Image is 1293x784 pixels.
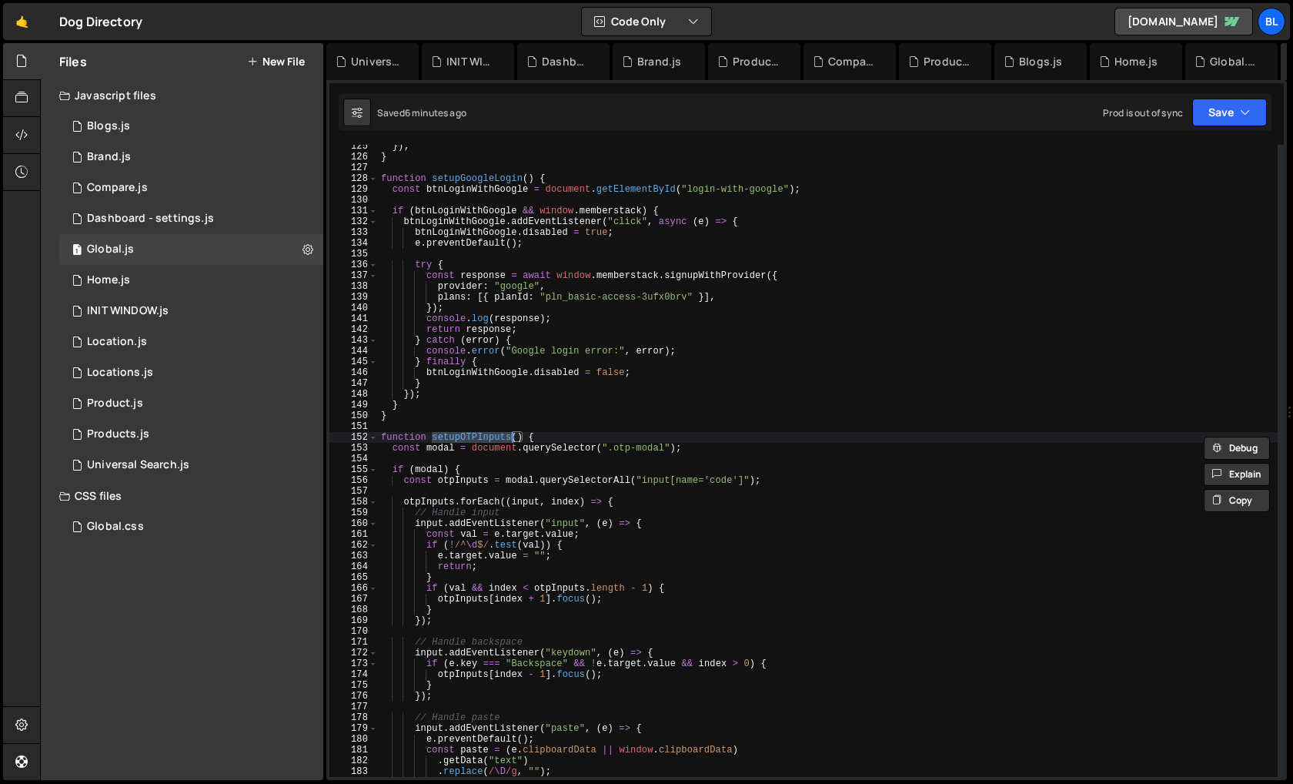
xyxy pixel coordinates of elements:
div: 125 [329,141,378,152]
div: Dog Directory [59,12,142,31]
button: Explain [1204,463,1270,486]
div: 151 [329,421,378,432]
div: 169 [329,615,378,626]
div: Compare.js [87,181,148,195]
div: 16220/43680.js [59,357,323,388]
div: 165 [329,572,378,583]
div: 157 [329,486,378,497]
div: 163 [329,551,378,561]
div: Prod is out of sync [1103,106,1183,119]
div: Product.js [87,397,143,410]
div: Products.js [924,54,973,69]
div: 131 [329,206,378,216]
div: 141 [329,313,378,324]
div: 174 [329,669,378,680]
div: 181 [329,745,378,756]
div: 175 [329,680,378,691]
div: Global.js [87,243,134,256]
div: 147 [329,378,378,389]
button: Debug [1204,437,1270,460]
div: 126 [329,152,378,162]
div: Dashboard - settings.js [87,212,214,226]
div: INIT WINDOW.js [446,54,496,69]
div: Blogs.js [1019,54,1062,69]
button: Save [1192,99,1267,126]
div: 130 [329,195,378,206]
button: Copy [1204,489,1270,512]
div: 153 [329,443,378,454]
div: 140 [329,303,378,313]
div: 144 [329,346,378,357]
div: 16220/45124.js [59,450,323,481]
div: 150 [329,410,378,421]
div: 178 [329,712,378,723]
div: Home.js [87,273,130,287]
div: Javascript files [41,80,323,111]
div: 16220/44477.js [59,296,323,327]
div: 16220/44476.js [59,203,323,234]
div: 143 [329,335,378,346]
div: Global.css [87,520,144,534]
a: Bl [1258,8,1285,35]
div: 182 [329,756,378,766]
div: Universal Search.js [351,54,400,69]
div: 154 [329,454,378,464]
div: Brand.js [87,150,131,164]
div: 16220/44393.js [59,388,323,419]
div: 129 [329,184,378,195]
span: 1 [72,245,82,257]
div: 161 [329,529,378,540]
button: New File [247,55,305,68]
button: Code Only [582,8,711,35]
div: 158 [329,497,378,508]
div: 167 [329,594,378,605]
div: 16220/43681.js [59,234,323,265]
div: Saved [377,106,466,119]
div: Products.js [87,427,149,441]
div: 159 [329,508,378,518]
div: Product.js [733,54,782,69]
div: 127 [329,162,378,173]
div: 156 [329,475,378,486]
div: 142 [329,324,378,335]
div: 16220/44321.js [59,111,323,142]
div: 152 [329,432,378,443]
div: 16220/44328.js [59,173,323,203]
div: 6 minutes ago [405,106,466,119]
div: 162 [329,540,378,551]
div: 138 [329,281,378,292]
div: 180 [329,734,378,745]
a: 🤙 [3,3,41,40]
div: 133 [329,227,378,238]
div: 170 [329,626,378,637]
div: 160 [329,518,378,529]
div: Compare.js [828,54,877,69]
div: 164 [329,561,378,572]
div: 136 [329,260,378,270]
div: 179 [329,723,378,734]
div: 166 [329,583,378,594]
a: [DOMAIN_NAME] [1114,8,1253,35]
h2: Files [59,53,87,70]
div: 16220/44394.js [59,142,323,173]
div: 16220/44319.js [59,265,323,296]
div: Global.css [1210,54,1259,69]
div: 16220/44324.js [59,419,323,450]
div: 172 [329,648,378,658]
div: 132 [329,216,378,227]
div: 146 [329,367,378,378]
div: 128 [329,173,378,184]
div: Location.js [87,335,147,349]
div: Universal Search.js [87,458,189,472]
div: 177 [329,702,378,712]
div: 145 [329,357,378,367]
div: 16220/43682.css [59,511,323,542]
div: 183 [329,766,378,777]
div: INIT WINDOW.js [87,304,169,318]
div: Brand.js [637,54,681,69]
div: CSS files [41,481,323,511]
div: 134 [329,238,378,249]
div: 135 [329,249,378,260]
div: 155 [329,464,378,475]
